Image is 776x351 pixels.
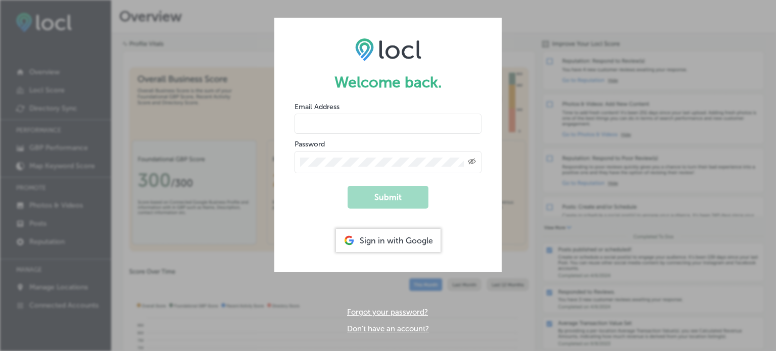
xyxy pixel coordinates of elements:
label: Email Address [295,103,339,111]
label: Password [295,140,325,148]
img: LOCL logo [355,38,421,61]
a: Forgot your password? [347,308,428,317]
div: Sign in with Google [336,229,441,252]
h1: Welcome back. [295,73,481,91]
button: Submit [348,186,428,209]
span: Toggle password visibility [468,158,476,167]
a: Don't have an account? [347,324,429,333]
